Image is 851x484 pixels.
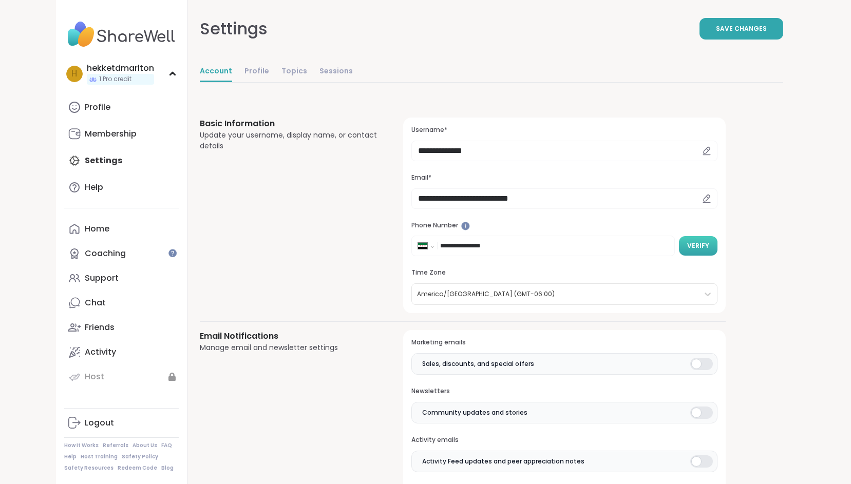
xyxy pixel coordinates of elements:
[161,464,174,472] a: Blog
[319,62,353,82] a: Sessions
[64,442,99,449] a: How It Works
[64,315,179,340] a: Friends
[422,359,534,369] span: Sales, discounts, and special offers
[200,16,268,41] div: Settings
[122,453,158,460] a: Safety Policy
[85,273,119,284] div: Support
[422,408,527,417] span: Community updates and stories
[161,442,172,449] a: FAQ
[85,128,137,140] div: Membership
[64,340,179,364] a: Activity
[85,322,115,333] div: Friends
[87,63,154,74] div: hekketdmarlton
[71,67,77,81] span: h
[411,268,717,277] h3: Time Zone
[103,442,128,449] a: Referrals
[64,217,179,241] a: Home
[64,266,179,291] a: Support
[81,453,118,460] a: Host Training
[411,173,717,182] h3: Email*
[85,182,103,193] div: Help
[411,436,717,444] h3: Activity emails
[411,221,717,230] h3: Phone Number
[200,118,379,130] h3: Basic Information
[85,248,126,259] div: Coaching
[85,102,110,113] div: Profile
[64,411,179,435] a: Logout
[64,175,179,200] a: Help
[200,62,232,82] a: Account
[200,342,379,353] div: Manage email and newsletter settings
[64,95,179,120] a: Profile
[85,346,116,358] div: Activity
[118,464,157,472] a: Redeem Code
[64,122,179,146] a: Membership
[168,249,177,257] iframe: Spotlight
[422,457,584,466] span: Activity Feed updates and peer appreciation notes
[411,338,717,347] h3: Marketing emails
[85,417,114,429] div: Logout
[200,330,379,342] h3: Email Notifications
[244,62,269,82] a: Profile
[64,364,179,389] a: Host
[133,442,157,449] a: About Us
[64,464,114,472] a: Safety Resources
[200,130,379,151] div: Update your username, display name, or contact details
[699,18,783,40] button: Save Changes
[64,241,179,266] a: Coaching
[679,236,717,256] button: Verify
[411,387,717,396] h3: Newsletters
[64,291,179,315] a: Chat
[99,75,131,84] span: 1 Pro credit
[281,62,307,82] a: Topics
[64,453,77,460] a: Help
[85,297,106,308] div: Chat
[461,222,470,230] iframe: Spotlight
[64,16,179,52] img: ShareWell Nav Logo
[85,371,104,382] div: Host
[687,241,709,250] span: Verify
[411,126,717,134] h3: Username*
[716,24,767,33] span: Save Changes
[85,223,109,235] div: Home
